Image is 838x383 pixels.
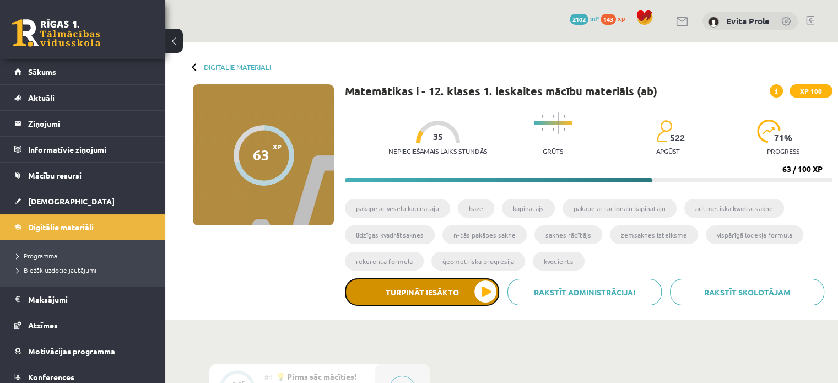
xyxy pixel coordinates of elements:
a: 2102 mP [570,14,599,23]
li: bāze [458,199,494,218]
a: Motivācijas programma [14,338,152,364]
span: Mācību resursi [28,170,82,180]
span: Aktuāli [28,93,55,103]
span: Motivācijas programma [28,346,115,356]
img: icon-short-line-57e1e144782c952c97e751825c79c345078a6d821885a25fce030b3d8c18986b.svg [536,115,537,118]
li: n-tās pakāpes sakne [442,225,527,244]
a: Aktuāli [14,85,152,110]
img: icon-short-line-57e1e144782c952c97e751825c79c345078a6d821885a25fce030b3d8c18986b.svg [542,115,543,118]
span: #1 [264,373,273,381]
a: Evita Prole [726,15,770,26]
p: progress [767,147,799,155]
span: XP [273,143,282,150]
li: kāpinātājs [502,199,555,218]
span: Programma [17,251,57,260]
li: līdzīgas kvadrātsaknes [345,225,435,244]
p: apgūst [656,147,680,155]
span: xp [618,14,625,23]
a: Sākums [14,59,152,84]
img: icon-short-line-57e1e144782c952c97e751825c79c345078a6d821885a25fce030b3d8c18986b.svg [553,115,554,118]
img: icon-short-line-57e1e144782c952c97e751825c79c345078a6d821885a25fce030b3d8c18986b.svg [564,128,565,131]
a: Digitālie materiāli [14,214,152,240]
span: Atzīmes [28,320,58,330]
legend: Informatīvie ziņojumi [28,137,152,162]
a: Maksājumi [14,287,152,312]
li: pakāpe ar veselu kāpinātāju [345,199,450,218]
li: ģeometriskā progresija [431,252,525,271]
p: Grūts [543,147,563,155]
li: kvocients [533,252,585,271]
img: icon-short-line-57e1e144782c952c97e751825c79c345078a6d821885a25fce030b3d8c18986b.svg [569,115,570,118]
img: icon-progress-161ccf0a02000e728c5f80fcf4c31c7af3da0e1684b2b1d7c360e028c24a22f1.svg [757,120,781,143]
span: 522 [670,133,685,143]
img: icon-short-line-57e1e144782c952c97e751825c79c345078a6d821885a25fce030b3d8c18986b.svg [569,128,570,131]
a: 143 xp [601,14,630,23]
span: [DEMOGRAPHIC_DATA] [28,196,115,206]
a: [DEMOGRAPHIC_DATA] [14,188,152,214]
a: Programma [17,251,154,261]
a: Informatīvie ziņojumi [14,137,152,162]
li: saknes rādītājs [534,225,602,244]
span: 71 % [774,133,793,143]
img: icon-short-line-57e1e144782c952c97e751825c79c345078a6d821885a25fce030b3d8c18986b.svg [547,115,548,118]
span: Sākums [28,67,56,77]
a: Rakstīt administrācijai [507,279,662,305]
span: Konferences [28,372,74,382]
a: Rakstīt skolotājam [670,279,824,305]
img: icon-short-line-57e1e144782c952c97e751825c79c345078a6d821885a25fce030b3d8c18986b.svg [564,115,565,118]
li: rekurenta formula [345,252,424,271]
a: Ziņojumi [14,111,152,136]
h1: Matemātikas i - 12. klases 1. ieskaites mācību materiāls (ab) [345,84,657,98]
p: Nepieciešamais laiks stundās [388,147,487,155]
img: icon-short-line-57e1e144782c952c97e751825c79c345078a6d821885a25fce030b3d8c18986b.svg [547,128,548,131]
span: mP [590,14,599,23]
span: 143 [601,14,616,25]
img: students-c634bb4e5e11cddfef0936a35e636f08e4e9abd3cc4e673bd6f9a4125e45ecb1.svg [656,120,672,143]
button: Turpināt iesākto [345,278,499,306]
img: icon-short-line-57e1e144782c952c97e751825c79c345078a6d821885a25fce030b3d8c18986b.svg [536,128,537,131]
img: icon-short-line-57e1e144782c952c97e751825c79c345078a6d821885a25fce030b3d8c18986b.svg [553,128,554,131]
img: icon-short-line-57e1e144782c952c97e751825c79c345078a6d821885a25fce030b3d8c18986b.svg [542,128,543,131]
div: 63 [253,147,269,163]
a: Rīgas 1. Tālmācības vidusskola [12,19,100,47]
a: Digitālie materiāli [204,63,271,71]
span: Digitālie materiāli [28,222,94,232]
span: 2102 [570,14,588,25]
li: pakāpe ar racionālu kāpinātāju [563,199,677,218]
li: zemsaknes izteiksme [610,225,698,244]
a: Atzīmes [14,312,152,338]
a: Mācību resursi [14,163,152,188]
img: icon-long-line-d9ea69661e0d244f92f715978eff75569469978d946b2353a9bb055b3ed8787d.svg [558,112,559,134]
a: Biežāk uzdotie jautājumi [17,265,154,275]
legend: Ziņojumi [28,111,152,136]
li: aritmētiskā kvadrātsakne [684,199,784,218]
img: Evita Prole [708,17,719,28]
legend: Maksājumi [28,287,152,312]
span: XP 100 [790,84,832,98]
span: 35 [433,132,443,142]
span: Biežāk uzdotie jautājumi [17,266,96,274]
li: vispārīgā locekļa formula [706,225,803,244]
